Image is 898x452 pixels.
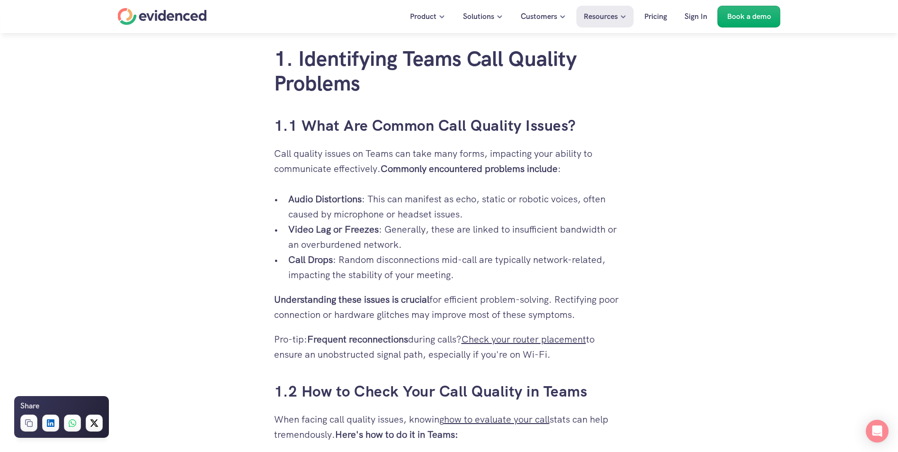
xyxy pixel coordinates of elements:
[288,191,624,222] p: : This can manifest as echo, static or robotic voices, often caused by microphone or headset issues.
[677,6,714,27] a: Sign In
[584,10,618,23] p: Resources
[118,8,207,25] a: Home
[718,6,781,27] a: Book a demo
[335,428,458,441] strong: Here's how to do it in Teams:
[685,10,707,23] p: Sign In
[20,400,39,412] h6: Share
[288,253,333,266] strong: Call Drops
[381,163,558,175] strong: Commonly encountered problems include
[274,381,587,401] a: 1.2 How to Check Your Call Quality in Teams
[288,222,624,252] p: : Generally, these are linked to insufficient bandwidth or an overburdened network.
[288,223,379,235] strong: Video Lag or Freezes
[274,332,624,362] p: Pro-tip: during calls? to ensure an unobstructed signal path, especially if you're on Wi-Fi.
[274,293,429,306] strong: Understanding these issues is crucial
[521,10,557,23] p: Customers
[307,333,408,345] strong: Frequent reconnections
[727,10,771,23] p: Book a demo
[288,252,624,282] p: : Random disconnections mid-call are typically network-related, impacting the stability of your m...
[288,193,362,205] strong: Audio Distortions
[274,412,624,442] p: When facing call quality issues, knowing stats can help tremendously.
[274,116,576,136] a: 1.1 What Are Common Call Quality Issues?
[444,413,550,425] a: how to evaluate your call
[410,10,436,23] p: Product
[644,10,667,23] p: Pricing
[274,45,582,97] a: 1. Identifying Teams Call Quality Problems
[637,6,674,27] a: Pricing
[866,420,889,443] div: Open Intercom Messenger
[274,292,624,322] p: for efficient problem-solving. Rectifying poor connection or hardware glitches may improve most o...
[274,146,624,176] p: Call quality issues on Teams can take many forms, impacting your ability to communicate effective...
[463,10,494,23] p: Solutions
[462,333,586,345] a: Check your router placement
